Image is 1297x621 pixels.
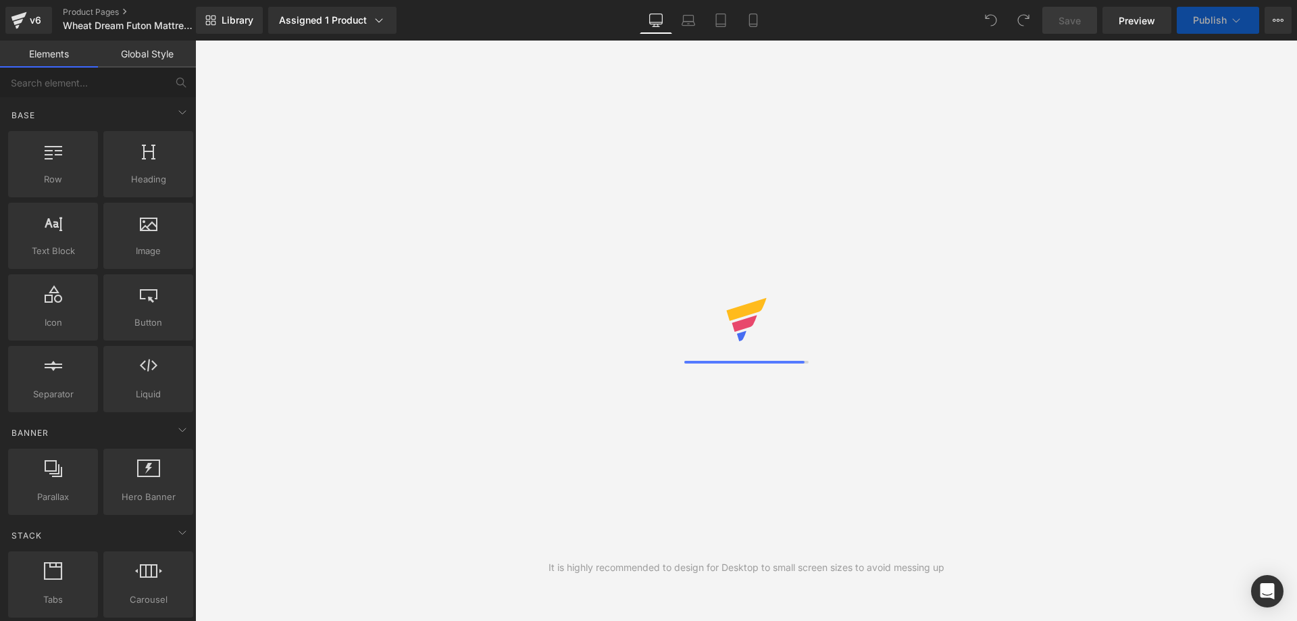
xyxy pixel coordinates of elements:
span: Stack [10,529,43,542]
span: Row [12,172,94,187]
span: Button [107,316,189,330]
a: Tablet [705,7,737,34]
span: Parallax [12,490,94,504]
a: Mobile [737,7,769,34]
div: Open Intercom Messenger [1251,575,1283,607]
a: Preview [1102,7,1171,34]
span: Hero Banner [107,490,189,504]
a: Global Style [98,41,196,68]
span: Wheat Dream Futon Mattress-[PERSON_NAME] [63,20,193,31]
button: More [1265,7,1292,34]
span: Image [107,244,189,258]
a: New Library [196,7,263,34]
span: Heading [107,172,189,187]
a: v6 [5,7,52,34]
span: Base [10,109,36,122]
a: Product Pages [63,7,218,18]
span: Library [222,14,253,26]
span: Banner [10,426,50,439]
button: Undo [977,7,1004,34]
span: Publish [1193,15,1227,26]
button: Publish [1177,7,1259,34]
span: Text Block [12,244,94,258]
a: Desktop [640,7,672,34]
button: Redo [1010,7,1037,34]
span: Save [1059,14,1081,28]
span: Separator [12,387,94,401]
span: Preview [1119,14,1155,28]
span: Liquid [107,387,189,401]
div: It is highly recommended to design for Desktop to small screen sizes to avoid messing up [549,560,944,575]
span: Carousel [107,593,189,607]
a: Laptop [672,7,705,34]
div: Assigned 1 Product [279,14,386,27]
span: Icon [12,316,94,330]
div: v6 [27,11,44,29]
span: Tabs [12,593,94,607]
